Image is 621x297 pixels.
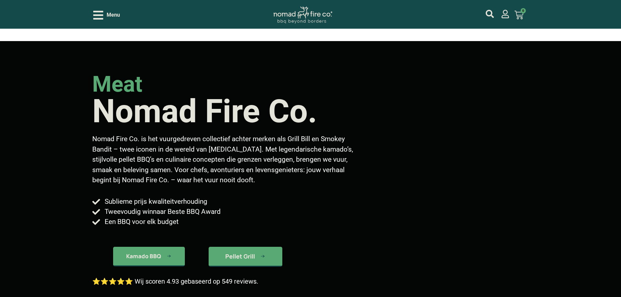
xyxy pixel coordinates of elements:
[103,197,207,207] span: Sublieme prijs kwaliteitverhouding
[93,9,120,21] div: Open/Close Menu
[209,247,282,267] a: kamado bbq
[126,253,161,259] span: Kamado BBQ
[103,217,179,227] span: Een BBQ voor elk budget
[113,247,185,266] a: kamado bbq
[225,253,255,259] span: Pellet Grill
[507,7,531,23] a: 0
[92,95,317,127] h1: Nomad Fire Co.
[92,134,358,186] p: Nomad Fire Co. is het vuurgedreven collectief achter merken als Grill Bill en Smokey Bandit – twe...
[521,8,526,13] span: 0
[501,10,510,18] a: mijn account
[92,276,258,286] p: ⭐⭐⭐⭐⭐ Wij scoren 4.93 gebaseerd op 549 reviews.
[107,11,120,19] span: Menu
[103,207,221,217] span: Tweevoudig winnaar Beste BBQ Award
[486,10,494,18] a: mijn account
[274,7,332,24] img: Nomad Logo
[92,73,142,95] h2: meat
